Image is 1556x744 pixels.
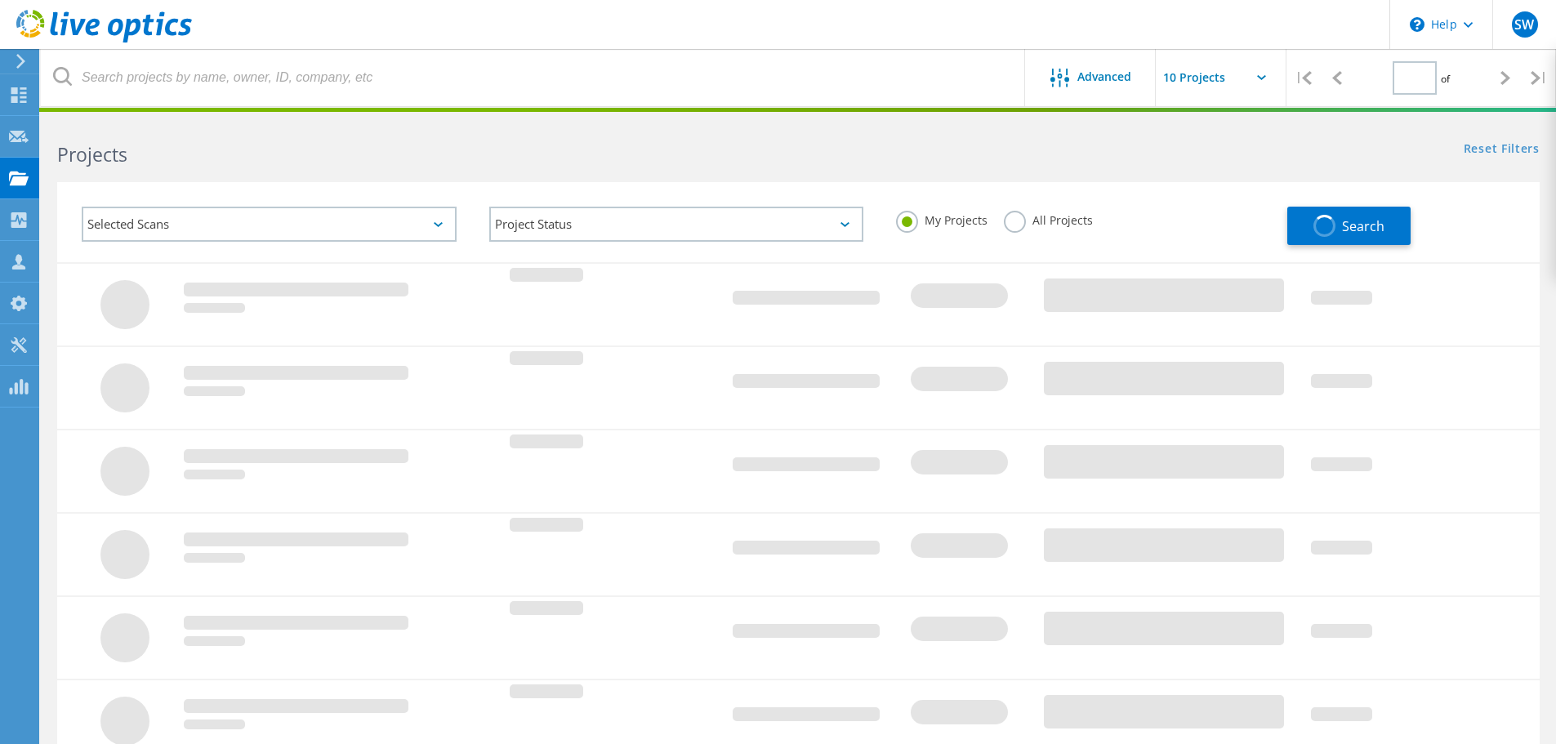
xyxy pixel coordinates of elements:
[82,207,457,242] div: Selected Scans
[896,211,988,226] label: My Projects
[1410,17,1424,32] svg: \n
[1441,72,1450,86] span: of
[489,207,864,242] div: Project Status
[1286,49,1320,107] div: |
[1287,207,1411,245] button: Search
[1342,217,1384,235] span: Search
[16,34,192,46] a: Live Optics Dashboard
[1514,18,1534,31] span: SW
[41,49,1026,106] input: Search projects by name, owner, ID, company, etc
[57,141,127,167] b: Projects
[1464,143,1540,157] a: Reset Filters
[1004,211,1093,226] label: All Projects
[1523,49,1556,107] div: |
[1077,71,1131,82] span: Advanced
